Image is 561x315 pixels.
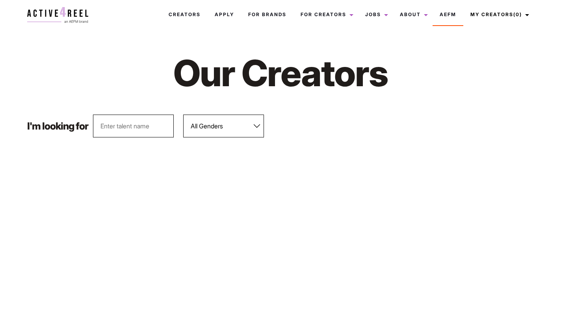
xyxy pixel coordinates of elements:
a: About [393,4,433,25]
a: AEFM [433,4,463,25]
a: For Brands [241,4,294,25]
span: (0) [513,11,522,17]
a: My Creators(0) [463,4,534,25]
input: Enter talent name [93,115,174,137]
a: Creators [162,4,208,25]
a: Jobs [358,4,393,25]
img: a4r-logo.svg [27,7,88,23]
p: I'm looking for [27,121,88,131]
h1: Our Creators [135,50,426,96]
a: Apply [208,4,241,25]
a: For Creators [294,4,358,25]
